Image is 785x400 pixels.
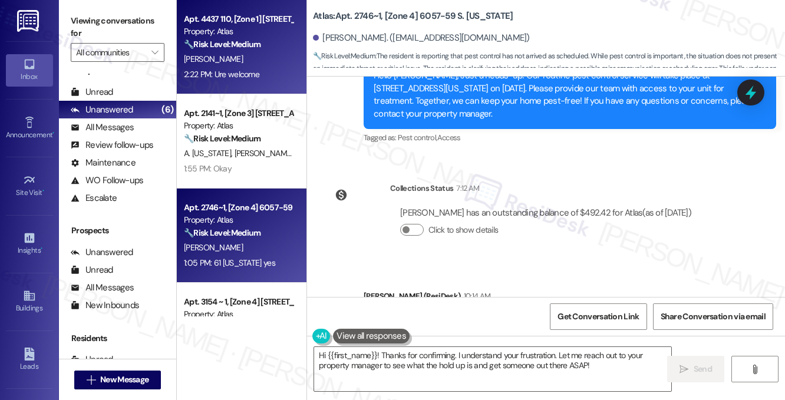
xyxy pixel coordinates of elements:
span: Share Conversation via email [661,310,766,323]
div: Unread [71,353,113,366]
div: New Inbounds [71,299,139,312]
div: All Messages [71,282,134,294]
img: ResiDesk Logo [17,10,41,32]
button: Send [667,356,724,382]
span: A. [US_STATE] [184,148,235,158]
div: Escalate [71,192,117,204]
button: Get Conversation Link [550,303,647,330]
span: : The resident is reporting that pest control has not arrived as scheduled. While pest control is... [313,50,785,88]
textarea: Hi {{first_name}}! Thanks for confirming. I understand your frustration. Let me reach out to your... [314,347,671,391]
div: Apt. 2746~1, [Zone 4] 6057-59 S. [US_STATE] [184,201,293,214]
div: 1:55 PM: Okay [184,163,232,174]
span: • [41,244,42,253]
label: Click to show details [428,224,498,236]
div: Unread [71,86,113,98]
a: Insights • [6,228,53,260]
span: Get Conversation Link [558,310,639,323]
span: • [52,129,54,137]
label: Viewing conversations for [71,12,164,43]
div: [PERSON_NAME] has an outstanding balance of $492.42 for Atlas (as of [DATE]) [400,207,691,219]
i:  [680,365,688,374]
span: [PERSON_NAME] [184,242,243,253]
div: (6) [159,101,176,119]
div: Hello [PERSON_NAME], Just a heads-up! Our routine pest control service will take place at [STREET... [374,70,757,120]
button: Share Conversation via email [653,303,773,330]
div: Property: Atlas [184,120,293,132]
div: Apt. 2141~1, [Zone 3] [STREET_ADDRESS][PERSON_NAME] [184,107,293,120]
strong: 🔧 Risk Level: Medium [313,51,375,61]
div: Prospects [59,224,176,237]
i:  [87,375,95,385]
div: 2:22 PM: Ure welcome [184,69,259,80]
span: Pest control , [398,133,437,143]
i:  [151,48,158,57]
span: Access [437,133,461,143]
i:  [750,365,759,374]
span: [PERSON_NAME] [235,148,293,158]
span: [PERSON_NAME] [184,54,243,64]
a: Leads [6,344,53,376]
strong: 🔧 Risk Level: Medium [184,39,260,49]
div: Unanswered [71,246,133,259]
strong: 🔧 Risk Level: Medium [184,133,260,144]
div: [PERSON_NAME] (ResiDesk) [364,290,776,306]
div: 7:12 AM [453,182,479,194]
div: Property: Atlas [184,25,293,38]
div: Collections Status [390,182,453,194]
div: Unanswered [71,104,133,116]
div: All Messages [71,121,134,134]
div: [PERSON_NAME]. ([EMAIL_ADDRESS][DOMAIN_NAME]) [313,32,530,44]
div: Review follow-ups [71,139,153,151]
span: • [42,187,44,195]
span: New Message [100,373,149,386]
b: Atlas: Apt. 2746~1, [Zone 4] 6057-59 S. [US_STATE] [313,10,513,22]
button: New Message [74,371,161,389]
div: Property: Atlas [184,214,293,226]
a: Buildings [6,286,53,318]
div: Maintenance [71,157,136,169]
div: 10:14 AM [461,290,491,302]
div: Residents [59,332,176,345]
strong: 🔧 Risk Level: Medium [184,227,260,238]
div: Unread [71,264,113,276]
div: Apt. 4437 110, [Zone 1] [STREET_ADDRESS] [184,13,293,25]
input: All communities [76,43,146,62]
div: WO Follow-ups [71,174,143,187]
a: Site Visit • [6,170,53,202]
a: Inbox [6,54,53,86]
div: Apt. 3154 ~ 1, [Zone 4] [STREET_ADDRESS] [184,296,293,308]
div: Property: Atlas [184,308,293,320]
div: Tagged as: [364,129,776,146]
div: 1:05 PM: 61 [US_STATE] yes [184,257,275,268]
span: Send [694,363,712,375]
